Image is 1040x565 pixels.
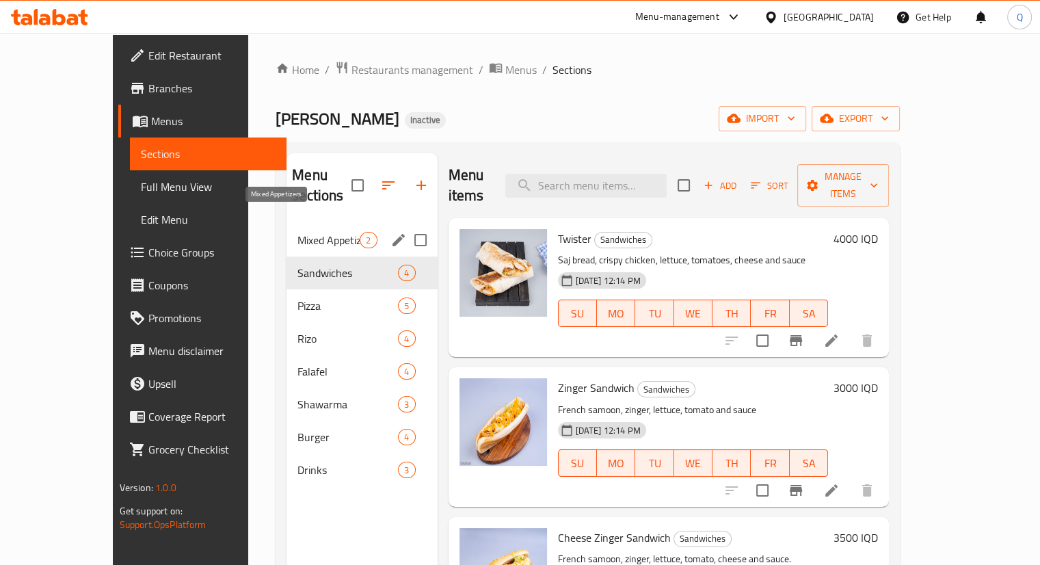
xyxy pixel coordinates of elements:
[779,474,812,507] button: Branch-specific-item
[148,277,276,293] span: Coupons
[595,232,652,248] span: Sandwiches
[674,531,731,547] span: Sandwiches
[360,232,377,248] div: items
[118,367,286,400] a: Upsell
[286,454,437,486] div: Drinks3
[276,61,900,79] nav: breadcrumb
[286,218,437,492] nav: Menu sections
[118,433,286,466] a: Grocery Checklist
[558,402,829,419] p: French samoon, zinger, lettuce, tomato and sauce
[118,39,286,72] a: Edit Restaurant
[297,462,398,478] span: Drinks
[148,441,276,458] span: Grocery Checklist
[148,244,276,261] span: Choice Groups
[399,464,414,477] span: 3
[405,114,446,126] span: Inactive
[851,474,883,507] button: delete
[399,398,414,411] span: 3
[823,332,840,349] a: Edit menu item
[570,274,646,287] span: [DATE] 12:14 PM
[388,230,409,250] button: edit
[558,300,597,327] button: SU
[812,106,900,131] button: export
[638,382,695,397] span: Sandwiches
[808,168,878,202] span: Manage items
[141,179,276,195] span: Full Menu View
[148,310,276,326] span: Promotions
[286,388,437,421] div: Shawarma3
[797,164,889,207] button: Manage items
[118,269,286,302] a: Coupons
[297,330,398,347] span: Rizo
[790,300,828,327] button: SA
[343,171,372,200] span: Select all sections
[795,304,823,324] span: SA
[405,169,438,202] button: Add section
[155,479,176,497] span: 1.0.0
[756,304,784,324] span: FR
[597,300,635,327] button: MO
[297,265,398,281] span: Sandwiches
[148,80,276,96] span: Branches
[790,449,828,477] button: SA
[594,232,652,248] div: Sandwiches
[674,531,732,547] div: Sandwiches
[680,304,707,324] span: WE
[748,476,777,505] span: Select to update
[505,62,537,78] span: Menus
[742,175,797,196] span: Sort items
[479,62,483,78] li: /
[558,449,597,477] button: SU
[118,236,286,269] a: Choice Groups
[751,178,788,194] span: Sort
[1016,10,1022,25] span: Q
[558,252,829,269] p: Saj bread, crispy chicken, lettuce, tomatoes, cheese and sauce
[489,61,537,79] a: Menus
[834,229,878,248] h6: 4000 IQD
[449,165,490,206] h2: Menu items
[286,224,437,257] div: Mixed Appetizers2edit
[286,289,437,322] div: Pizza5
[351,62,473,78] span: Restaurants management
[286,355,437,388] div: Falafel4
[130,137,286,170] a: Sections
[459,229,547,317] img: Twister
[641,304,668,324] span: TU
[698,175,742,196] button: Add
[130,170,286,203] a: Full Menu View
[564,304,591,324] span: SU
[286,322,437,355] div: Rizo4
[823,482,840,499] a: Edit menu item
[558,228,591,249] span: Twister
[360,234,376,247] span: 2
[851,324,883,357] button: delete
[602,304,630,324] span: MO
[398,363,415,380] div: items
[459,378,547,466] img: Zinger Sandwich
[669,171,698,200] span: Select section
[542,62,547,78] li: /
[558,527,671,548] span: Cheese Zinger Sandwich
[148,47,276,64] span: Edit Restaurant
[398,429,415,445] div: items
[297,232,360,248] span: Mixed Appetizers
[297,396,398,412] span: Shawarma
[674,449,712,477] button: WE
[570,424,646,437] span: [DATE] 12:14 PM
[399,431,414,444] span: 4
[602,454,630,473] span: MO
[702,178,738,194] span: Add
[635,449,674,477] button: TU
[130,203,286,236] a: Edit Menu
[151,113,276,129] span: Menus
[399,332,414,345] span: 4
[505,174,667,198] input: search
[680,454,707,473] span: WE
[834,378,878,397] h6: 3000 IQD
[405,112,446,129] div: Inactive
[335,61,473,79] a: Restaurants management
[120,502,183,520] span: Get support on:
[751,449,789,477] button: FR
